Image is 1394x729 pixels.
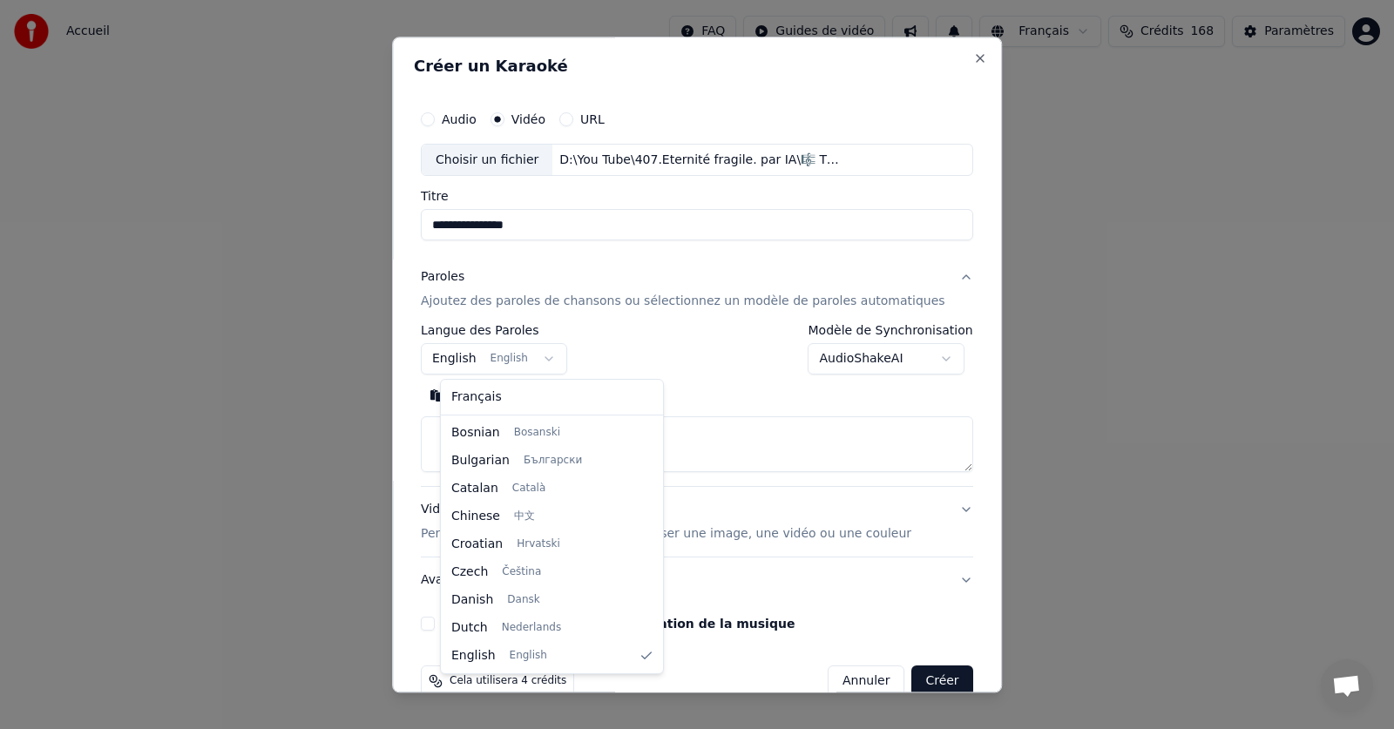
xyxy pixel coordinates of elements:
[451,388,502,406] span: Français
[451,564,488,581] span: Czech
[451,647,496,665] span: English
[451,619,488,637] span: Dutch
[514,426,560,440] span: Bosanski
[451,480,498,497] span: Catalan
[510,649,547,663] span: English
[451,591,493,609] span: Danish
[451,536,503,553] span: Croatian
[502,621,561,635] span: Nederlands
[451,508,500,525] span: Chinese
[517,537,560,551] span: Hrvatski
[502,565,541,579] span: Čeština
[512,482,545,496] span: Català
[524,454,582,468] span: Български
[514,510,535,523] span: 中文
[507,593,539,607] span: Dansk
[451,424,500,442] span: Bosnian
[451,452,510,469] span: Bulgarian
